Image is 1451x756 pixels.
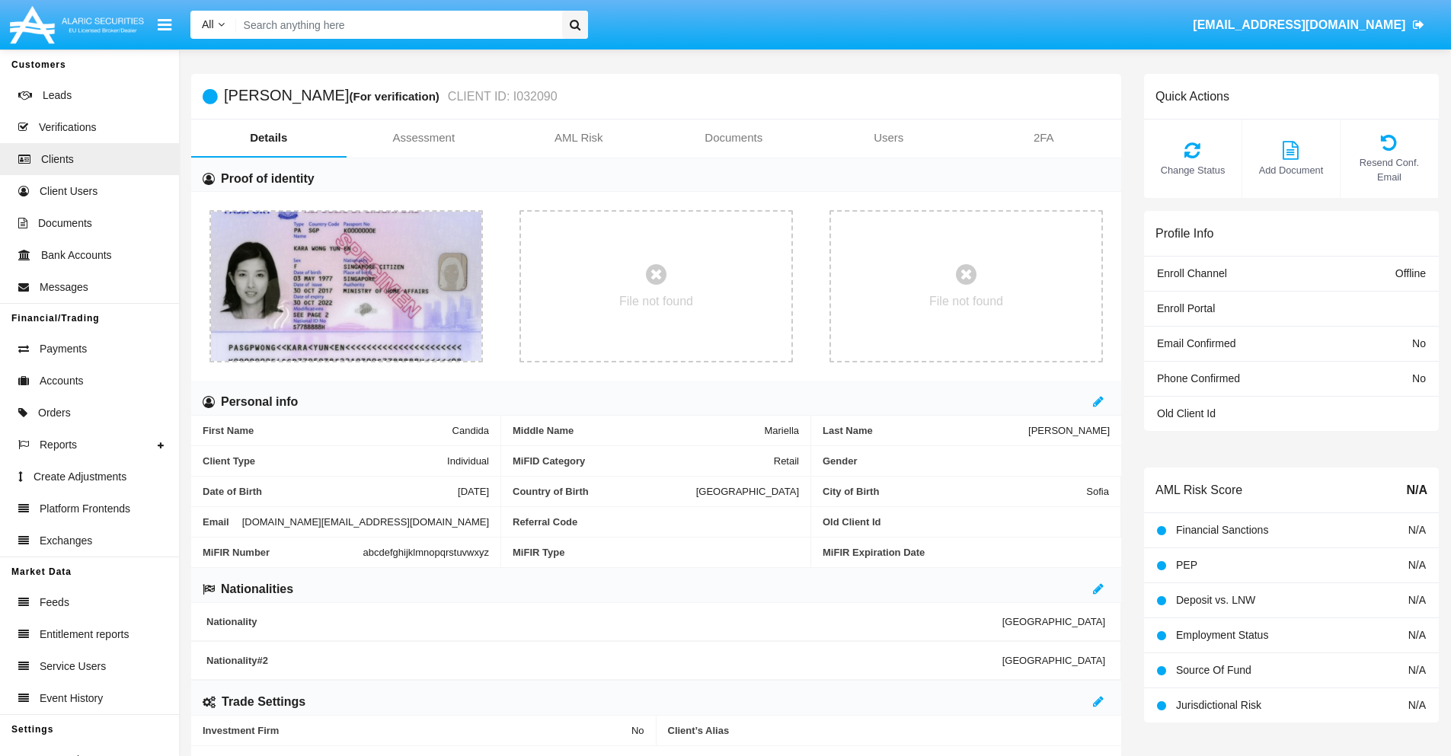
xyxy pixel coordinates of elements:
span: City of Birth [823,486,1086,497]
span: [GEOGRAPHIC_DATA] [696,486,799,497]
span: [EMAIL_ADDRESS][DOMAIN_NAME] [1193,18,1405,31]
span: Individual [447,455,489,467]
span: Old Client Id [1157,407,1216,419]
a: Assessment [347,120,502,156]
span: MiFIR Number [203,547,363,558]
span: Clients [41,152,74,167]
span: Nationality #2 [206,655,1002,666]
small: CLIENT ID: I032090 [444,91,558,103]
img: Logo image [8,2,146,47]
span: Enroll Channel [1157,267,1227,279]
span: Jurisdictional Risk [1176,699,1261,711]
span: Mariella [764,425,799,436]
span: Phone Confirmed [1157,372,1240,384]
h6: Quick Actions [1155,89,1229,104]
span: Deposit vs. LNW [1176,594,1255,606]
span: Add Document [1250,163,1332,177]
span: N/A [1408,559,1426,571]
span: Offline [1395,267,1426,279]
span: Candida [452,425,489,436]
span: N/A [1406,481,1427,499]
span: MiFIR Expiration Date [823,547,1110,558]
span: MiFID Category [513,455,774,467]
a: AML Risk [501,120,657,156]
span: abcdefghijklmnopqrstuvwxyz [363,547,489,558]
div: (For verification) [349,88,443,105]
h6: Trade Settings [222,694,305,710]
span: Referral Code [513,516,799,528]
span: Employment Status [1176,629,1268,641]
a: Documents [657,120,812,156]
span: N/A [1408,594,1426,606]
span: [DATE] [458,486,489,497]
span: Feeds [40,595,69,611]
span: No [1412,337,1426,349]
a: All [190,17,236,33]
span: Middle Name [513,425,764,436]
span: Event History [40,691,103,707]
span: N/A [1408,629,1426,641]
span: No [631,725,644,736]
span: MiFIR Type [513,547,799,558]
span: Email [203,516,242,528]
span: Date of Birth [203,486,458,497]
span: Exchanges [40,533,92,549]
h6: Nationalities [221,581,293,598]
span: Nationality [206,616,1002,627]
span: [DOMAIN_NAME][EMAIL_ADDRESS][DOMAIN_NAME] [242,516,489,528]
span: Verifications [39,120,96,136]
span: Source Of Fund [1176,664,1251,676]
span: Retail [774,455,799,467]
span: Messages [40,279,88,295]
span: Documents [38,215,92,231]
span: Accounts [40,373,84,389]
span: All [202,18,214,30]
span: Orders [38,405,71,421]
span: [PERSON_NAME] [1028,425,1110,436]
a: Details [191,120,347,156]
input: Search [236,11,557,39]
span: Client’s Alias [668,725,1111,736]
span: Reports [40,437,77,453]
h6: AML Risk Score [1155,483,1242,497]
span: N/A [1408,699,1426,711]
h6: Personal info [221,394,298,410]
span: Client Users [40,183,97,199]
h6: Proof of identity [221,171,315,187]
span: First Name [203,425,452,436]
span: [GEOGRAPHIC_DATA] [1002,616,1105,627]
span: Financial Sanctions [1176,524,1268,536]
span: Country of Birth [513,486,696,497]
span: Leads [43,88,72,104]
span: [GEOGRAPHIC_DATA] [1002,655,1105,666]
span: Last Name [823,425,1028,436]
span: Service Users [40,659,106,675]
span: Bank Accounts [41,247,112,263]
span: Platform Frontends [40,501,130,517]
span: N/A [1408,524,1426,536]
span: Gender [823,455,1110,467]
span: Change Status [1152,163,1234,177]
span: Resend Conf. Email [1348,155,1430,184]
span: Client Type [203,455,447,467]
span: No [1412,372,1426,384]
a: Users [811,120,967,156]
span: PEP [1176,559,1197,571]
span: Payments [40,341,87,357]
span: Email Confirmed [1157,337,1235,349]
h6: Profile Info [1155,226,1213,241]
span: Sofia [1086,486,1109,497]
span: Enroll Portal [1157,302,1215,314]
span: Create Adjustments [34,469,126,485]
span: Old Client Id [823,516,1109,528]
a: [EMAIL_ADDRESS][DOMAIN_NAME] [1186,4,1432,46]
span: Entitlement reports [40,627,129,643]
span: Investment Firm [203,725,631,736]
h5: [PERSON_NAME] [224,88,558,105]
a: 2FA [967,120,1122,156]
span: N/A [1408,664,1426,676]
